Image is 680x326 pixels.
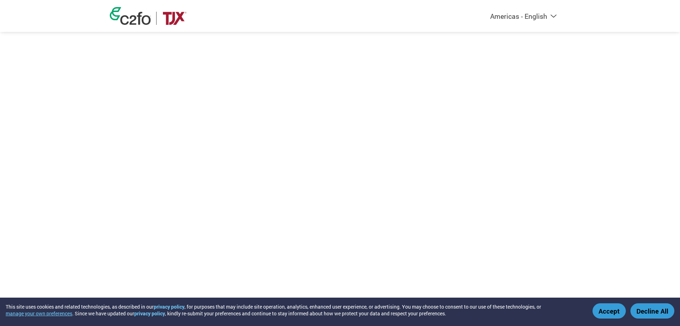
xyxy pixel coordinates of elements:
button: Accept [593,303,626,319]
button: manage your own preferences [6,310,72,317]
img: TJX [162,12,187,25]
a: privacy policy [134,310,165,317]
button: Decline All [630,303,674,319]
div: This site uses cookies and related technologies, as described in our , for purposes that may incl... [6,303,582,317]
a: privacy policy [154,303,185,310]
img: c2fo logo [110,7,151,25]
